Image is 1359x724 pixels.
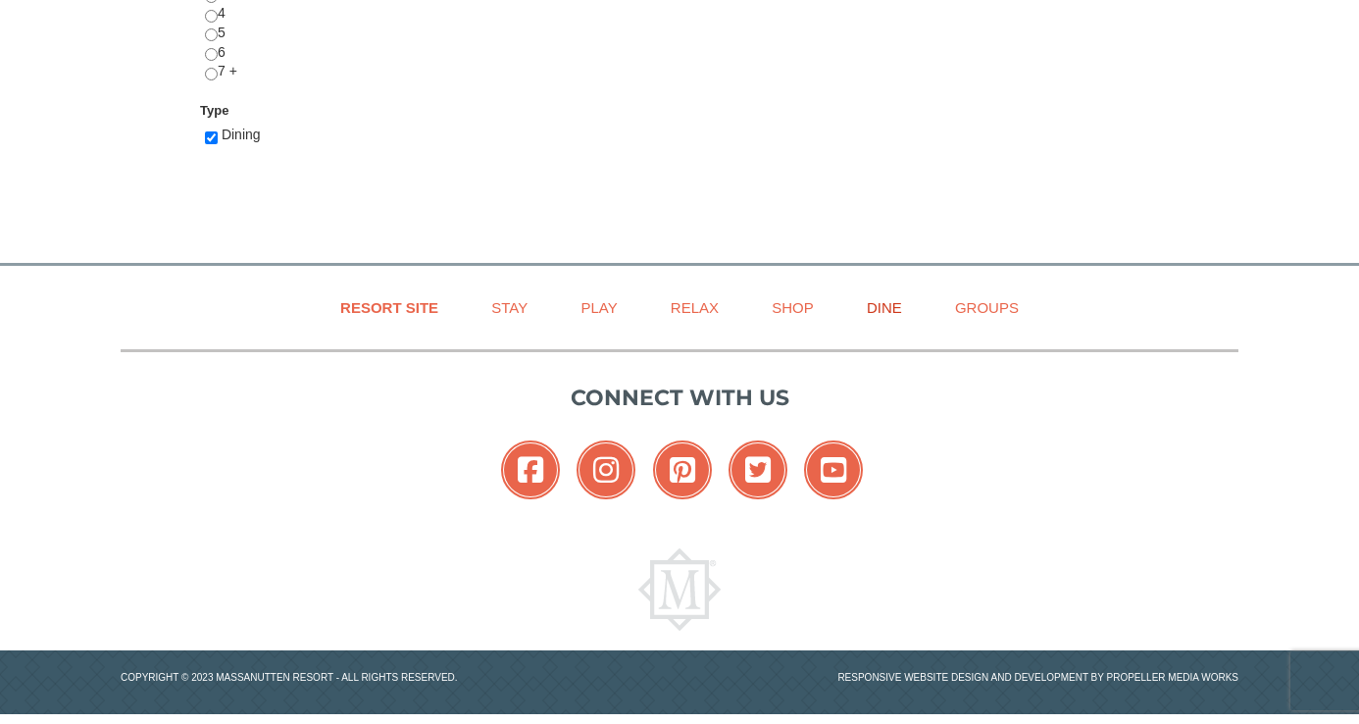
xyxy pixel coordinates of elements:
[121,382,1238,414] p: Connect with us
[638,548,721,631] img: Massanutten Resort Logo
[316,285,463,330] a: Resort Site
[200,103,228,118] strong: Type
[222,127,261,142] span: Dining
[556,285,641,330] a: Play
[747,285,838,330] a: Shop
[106,670,679,685] p: Copyright © 2023 Massanutten Resort - All Rights Reserved.
[837,672,1238,683] a: Responsive website design and development by Propeller Media Works
[842,285,927,330] a: Dine
[467,285,552,330] a: Stay
[646,285,743,330] a: Relax
[931,285,1043,330] a: Groups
